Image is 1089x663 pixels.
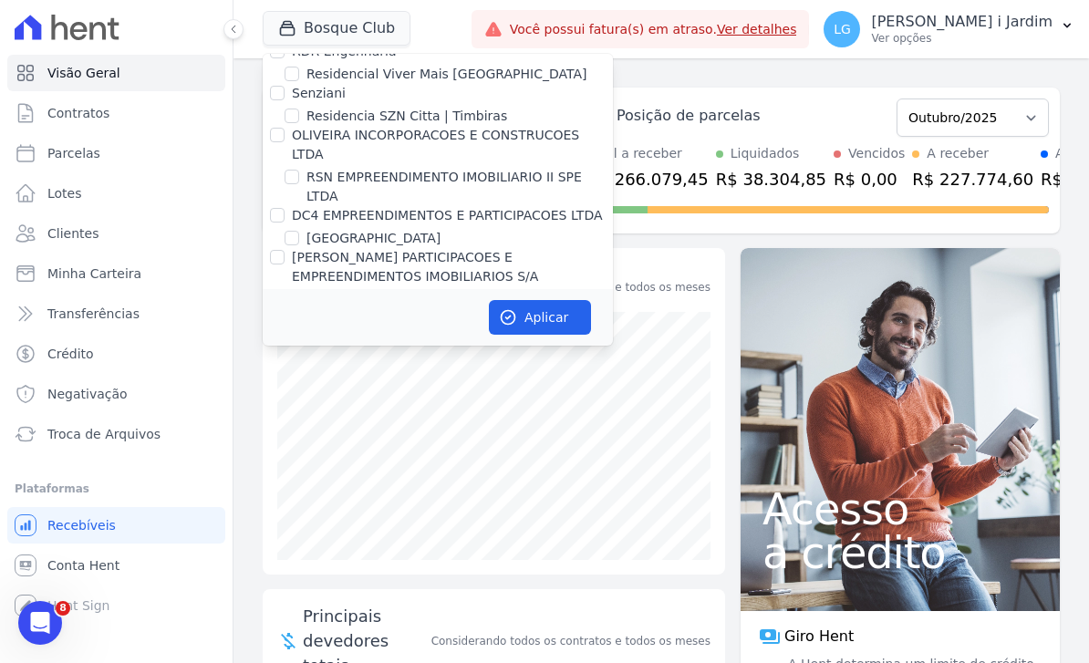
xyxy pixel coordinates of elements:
[47,184,82,202] span: Lotes
[18,601,62,645] iframe: Intercom live chat
[731,144,800,163] div: Liquidados
[292,208,603,223] label: DC4 EMPREENDIMENTOS E PARTICIPACOES LTDA
[7,376,225,412] a: Negativação
[47,556,119,575] span: Conta Hent
[263,11,410,46] button: Bosque Club
[7,416,225,452] a: Troca de Arquivos
[306,65,587,84] label: Residencial Viver Mais [GEOGRAPHIC_DATA]
[56,601,70,616] span: 8
[762,487,1038,531] span: Acesso
[587,144,709,163] div: Total a receber
[871,13,1053,31] p: [PERSON_NAME] i Jardim
[7,295,225,332] a: Transferências
[306,107,507,126] label: Residencia SZN Citta | Timbiras
[292,128,579,161] label: OLIVEIRA INCORPORACOES E CONSTRUCOES LTDA
[292,86,346,100] label: Senziani
[15,478,218,500] div: Plataformas
[848,144,905,163] div: Vencidos
[47,516,116,534] span: Recebíveis
[47,345,94,363] span: Crédito
[762,531,1038,575] span: a crédito
[927,144,989,163] div: A receber
[587,167,709,192] div: R$ 266.079,45
[717,22,797,36] a: Ver detalhes
[47,144,100,162] span: Parcelas
[784,626,854,647] span: Giro Hent
[7,175,225,212] a: Lotes
[7,547,225,584] a: Conta Hent
[834,167,905,192] div: R$ 0,00
[871,31,1053,46] p: Ver opções
[47,305,140,323] span: Transferências
[510,20,797,39] span: Você possui fatura(s) em atraso.
[47,224,99,243] span: Clientes
[306,229,441,248] label: [GEOGRAPHIC_DATA]
[7,336,225,372] a: Crédito
[617,105,761,127] div: Posição de parcelas
[292,250,538,284] label: [PERSON_NAME] PARTICIPACOES E EMPREENDIMENTOS IMOBILIARIOS S/A
[7,135,225,171] a: Parcelas
[47,385,128,403] span: Negativação
[47,64,120,82] span: Visão Geral
[7,507,225,544] a: Recebíveis
[47,425,161,443] span: Troca de Arquivos
[431,633,710,649] span: Considerando todos os contratos e todos os meses
[7,55,225,91] a: Visão Geral
[7,255,225,292] a: Minha Carteira
[7,215,225,252] a: Clientes
[809,4,1089,55] button: LG [PERSON_NAME] i Jardim Ver opções
[716,167,826,192] div: R$ 38.304,85
[912,167,1033,192] div: R$ 227.774,60
[47,264,141,283] span: Minha Carteira
[834,23,851,36] span: LG
[489,300,591,335] button: Aplicar
[47,104,109,122] span: Contratos
[7,95,225,131] a: Contratos
[306,168,613,206] label: RSN EMPREENDIMENTO IMOBILIARIO II SPE LTDA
